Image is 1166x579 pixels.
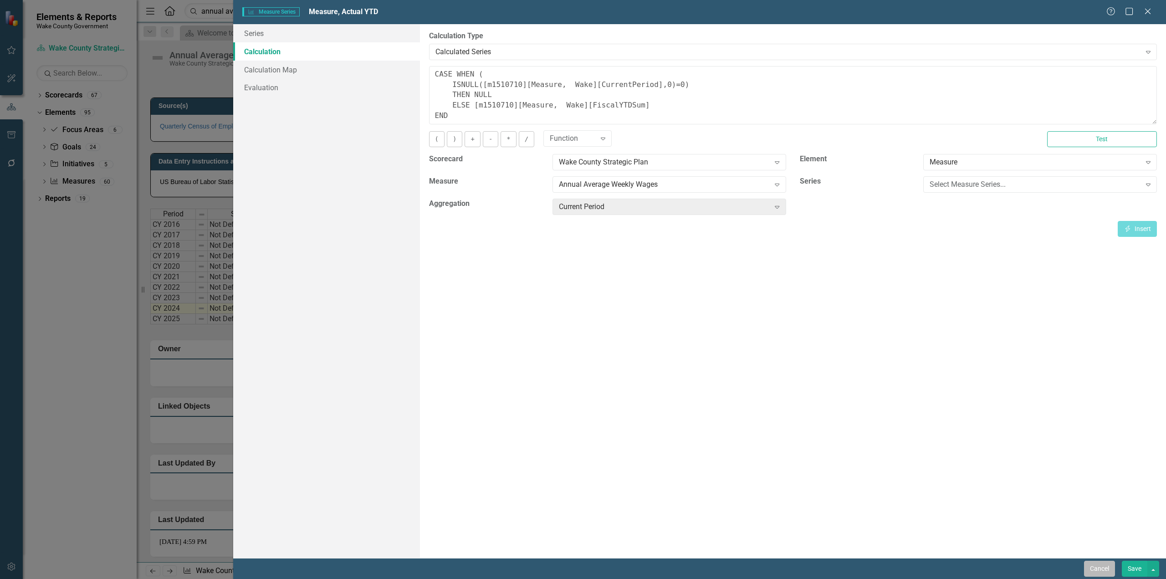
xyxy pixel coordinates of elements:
label: Series [800,176,916,187]
textarea: CASE WHEN ( ISNULL([m1510710][Measure, Wake][CurrentPeriod],0)=0) THEN NULL ELSE [m1510710][Measu... [429,66,1157,124]
button: / [519,131,534,147]
button: + [465,131,480,147]
a: Calculation Map [233,61,420,79]
button: Insert [1118,221,1157,237]
span: Measure Series [242,7,300,16]
button: Cancel [1084,561,1115,577]
button: Test [1047,131,1157,147]
label: Scorecard [429,154,546,164]
label: Calculation Type [429,31,1157,41]
div: Measure [930,157,1140,168]
label: Aggregation [429,199,546,209]
div: Select Measure Series... [930,179,1140,190]
a: Calculation [233,42,420,61]
button: ) [447,131,462,147]
div: Current Period [559,202,770,212]
button: ( [429,131,445,147]
div: Annual Average Weekly Wages [559,179,770,190]
span: Measure, Actual YTD [309,7,378,16]
a: Evaluation [233,78,420,97]
div: Calculated Series [435,46,1141,57]
label: Element [800,154,916,164]
a: Series [233,24,420,42]
label: Measure [429,176,546,187]
button: - [483,131,498,147]
div: Function [550,133,596,144]
div: Wake County Strategic Plan [559,157,770,168]
button: Save [1122,561,1147,577]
